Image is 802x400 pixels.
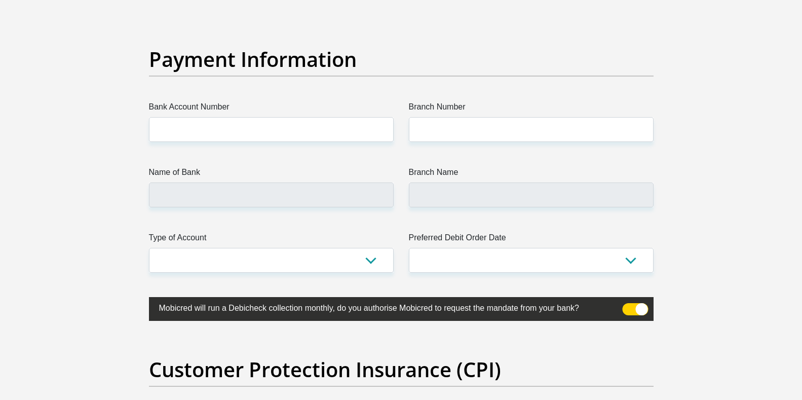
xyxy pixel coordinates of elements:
[409,183,654,207] input: Branch Name
[409,101,654,117] label: Branch Number
[409,166,654,183] label: Branch Name
[149,101,394,117] label: Bank Account Number
[149,357,654,382] h2: Customer Protection Insurance (CPI)
[149,117,394,142] input: Bank Account Number
[149,297,603,317] label: Mobicred will run a Debicheck collection monthly, do you authorise Mobicred to request the mandat...
[149,183,394,207] input: Name of Bank
[409,232,654,248] label: Preferred Debit Order Date
[149,47,654,71] h2: Payment Information
[149,166,394,183] label: Name of Bank
[409,117,654,142] input: Branch Number
[149,232,394,248] label: Type of Account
